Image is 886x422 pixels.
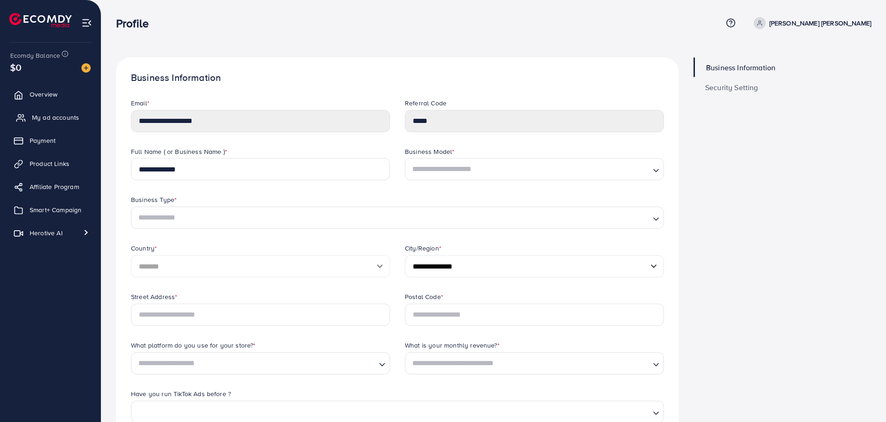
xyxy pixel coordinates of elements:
span: Overview [30,90,57,99]
span: $0 [10,61,21,74]
div: Search for option [405,352,664,374]
a: Payment [7,131,94,150]
a: Smart+ Campaign [7,201,94,219]
label: Postal Code [405,292,443,301]
span: Ecomdy Balance [10,51,60,60]
a: My ad accounts [7,108,94,127]
h1: Business Information [131,72,664,84]
label: Street Address [131,292,177,301]
label: City/Region [405,244,441,253]
label: Referral Code [405,98,446,108]
a: Affiliate Program [7,177,94,196]
input: Search for option [141,403,649,420]
label: Have you run TikTok Ads before ? [131,389,231,398]
p: [PERSON_NAME] [PERSON_NAME] [769,18,871,29]
input: Search for option [135,355,375,372]
a: [PERSON_NAME] [PERSON_NAME] [750,17,871,29]
label: Business Model [405,147,454,156]
span: Herotive AI [30,228,62,238]
a: Overview [7,85,94,104]
span: Business Information [706,64,775,71]
img: image [81,63,91,73]
span: Product Links [30,159,69,168]
input: Search for option [409,355,649,372]
span: Smart+ Campaign [30,205,81,214]
span: Payment [30,136,56,145]
label: Full Name ( or Business Name ) [131,147,227,156]
label: Email [131,98,149,108]
label: What platform do you use for your store? [131,341,256,350]
a: Herotive AI [7,224,94,242]
div: Search for option [131,207,664,229]
label: Business Type [131,195,177,204]
input: Search for option [135,209,649,226]
span: Affiliate Program [30,182,79,191]
label: What is your monthly revenue? [405,341,500,350]
input: Search for option [409,161,649,178]
span: Security Setting [705,84,758,91]
span: My ad accounts [32,113,79,122]
h3: Profile [116,17,156,30]
img: logo [9,13,72,27]
iframe: Chat [847,380,879,415]
div: Search for option [405,158,664,180]
div: Search for option [131,352,390,374]
a: Product Links [7,154,94,173]
label: Country [131,244,157,253]
img: menu [81,18,92,28]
